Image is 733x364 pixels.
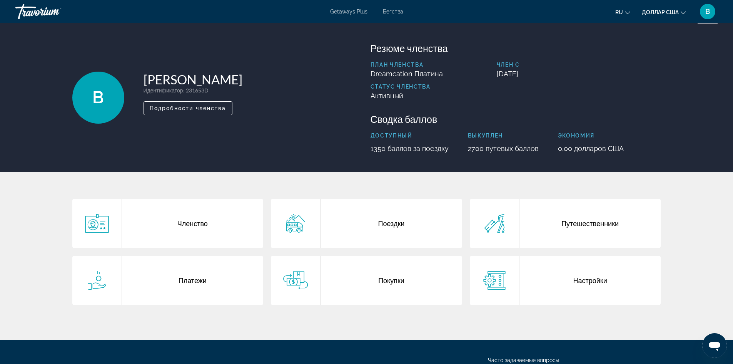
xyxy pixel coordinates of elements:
[642,9,679,15] font: доллар США
[150,105,226,111] font: Подробности членства
[271,199,462,248] a: Поездки
[558,144,624,153] font: 0,00 долларов США
[561,219,619,228] font: Путешественники
[144,72,242,87] font: [PERSON_NAME]
[371,113,437,125] font: Сводка баллов
[330,8,367,15] a: Getaways Plus
[702,333,727,358] iframe: Кнопка запуска окна обмена сообщениями
[615,7,630,18] button: Изменить язык
[705,7,710,15] font: В
[488,357,559,363] a: Часто задаваемые вопросы
[468,133,503,139] font: Выкуплен
[642,7,686,18] button: Изменить валюту
[15,2,92,22] a: Травориум
[144,87,183,94] font: Идентификатор
[72,199,264,248] a: Членство
[371,144,449,153] font: 1350 баллов за поездку
[92,87,104,107] font: В
[144,103,232,111] a: Подробности членства
[470,199,661,248] a: Путешественники
[497,70,518,78] font: [DATE]
[558,133,594,139] font: Экономия
[371,92,403,100] font: Активный
[179,276,207,285] font: Платежи
[177,219,208,228] font: Членство
[573,276,607,285] font: Настройки
[470,256,661,305] a: Настройки
[378,219,405,228] font: Поездки
[371,42,448,54] font: Резюме членства
[497,62,520,68] font: Член с
[183,87,209,94] font: : 231653D
[371,62,424,68] font: План членства
[615,9,623,15] font: ru
[371,84,431,90] font: Статус членства
[383,8,403,15] a: Бегства
[371,70,443,78] font: Dreamcation Платина
[371,133,412,139] font: Доступный
[378,276,404,285] font: Покупки
[271,256,462,305] a: Покупки
[144,101,232,115] button: Подробности членства
[72,256,264,305] a: Платежи
[698,3,718,20] button: Меню пользователя
[468,144,539,153] font: 2700 путевых баллов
